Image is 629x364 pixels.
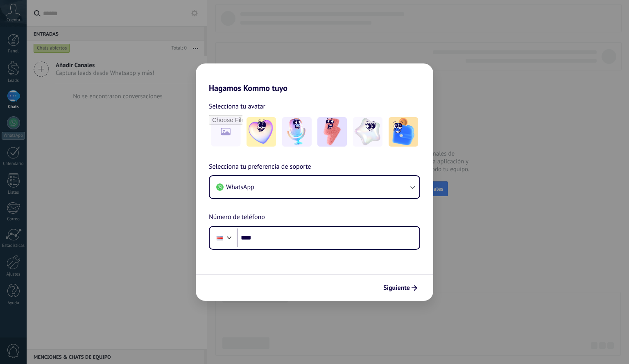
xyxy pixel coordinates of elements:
[317,117,347,147] img: -3.jpeg
[196,63,433,93] h2: Hagamos Kommo tuyo
[209,162,311,172] span: Selecciona tu preferencia de soporte
[247,117,276,147] img: -1.jpeg
[389,117,418,147] img: -5.jpeg
[209,212,265,223] span: Número de teléfono
[383,285,410,291] span: Siguiente
[282,117,312,147] img: -2.jpeg
[209,101,265,112] span: Selecciona tu avatar
[226,183,254,191] span: WhatsApp
[353,117,382,147] img: -4.jpeg
[380,281,421,295] button: Siguiente
[210,176,419,198] button: WhatsApp
[212,229,228,246] div: Costa Rica: + 506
